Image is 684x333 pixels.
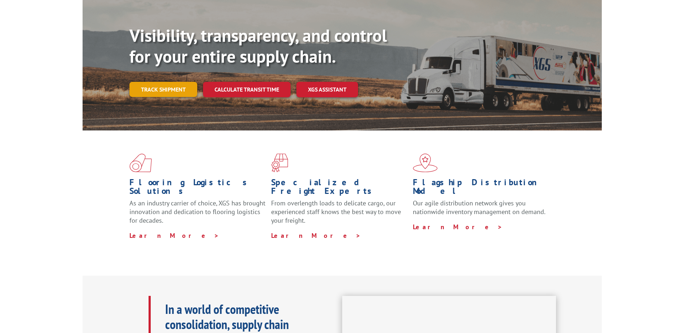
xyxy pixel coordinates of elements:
a: Track shipment [129,82,197,97]
h1: Flooring Logistics Solutions [129,178,266,199]
a: Learn More > [129,231,219,240]
h1: Specialized Freight Experts [271,178,407,199]
b: Visibility, transparency, and control for your entire supply chain. [129,24,387,67]
h1: Flagship Distribution Model [413,178,549,199]
img: xgs-icon-flagship-distribution-model-red [413,154,438,172]
span: As an industry carrier of choice, XGS has brought innovation and dedication to flooring logistics... [129,199,265,225]
img: xgs-icon-total-supply-chain-intelligence-red [129,154,152,172]
a: Learn More > [271,231,361,240]
a: Learn More > [413,223,503,231]
span: Our agile distribution network gives you nationwide inventory management on demand. [413,199,546,216]
a: Calculate transit time [203,82,291,97]
a: XGS ASSISTANT [296,82,358,97]
img: xgs-icon-focused-on-flooring-red [271,154,288,172]
p: From overlength loads to delicate cargo, our experienced staff knows the best way to move your fr... [271,199,407,231]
